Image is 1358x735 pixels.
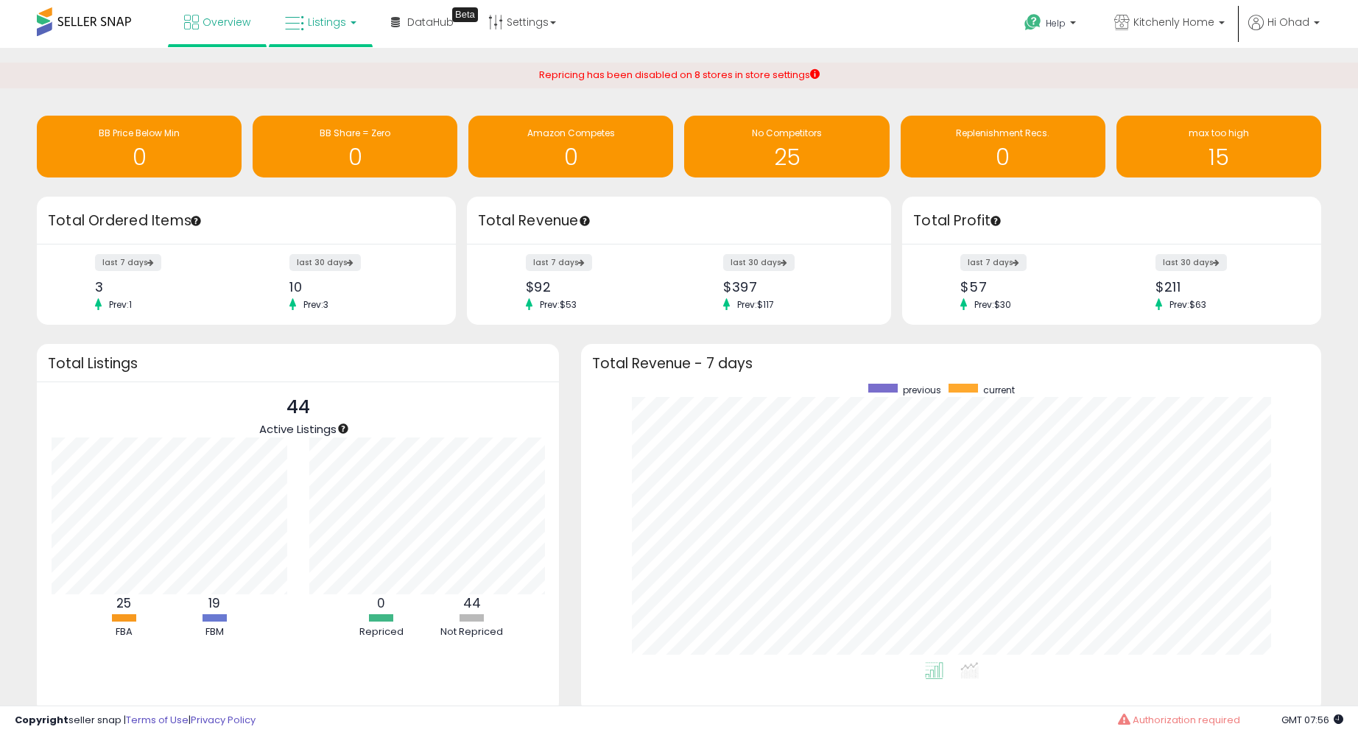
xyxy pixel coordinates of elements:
[730,298,781,311] span: Prev: $117
[48,211,445,231] h3: Total Ordered Items
[95,254,161,271] label: last 7 days
[126,713,189,727] a: Terms of Use
[452,7,478,22] div: Tooltip anchor
[539,68,820,82] div: Repricing has been disabled on 8 stores in store settings
[1267,15,1309,29] span: Hi Ohad
[532,298,584,311] span: Prev: $53
[956,127,1049,139] span: Replenishment Recs.
[1116,116,1321,177] a: max too high 15
[960,254,1027,271] label: last 7 days
[989,214,1002,228] div: Tooltip anchor
[203,15,250,29] span: Overview
[1046,17,1066,29] span: Help
[578,214,591,228] div: Tooltip anchor
[476,145,666,169] h1: 0
[208,594,220,612] b: 19
[37,116,242,177] a: BB Price Below Min 0
[478,211,880,231] h3: Total Revenue
[903,384,941,396] span: previous
[259,393,337,421] p: 44
[967,298,1018,311] span: Prev: $30
[1155,254,1227,271] label: last 30 days
[1189,127,1249,139] span: max too high
[1024,13,1042,32] i: Get Help
[15,714,256,728] div: seller snap | |
[377,594,385,612] b: 0
[526,279,668,295] div: $92
[102,298,139,311] span: Prev: 1
[913,211,1310,231] h3: Total Profit
[1162,298,1214,311] span: Prev: $63
[1133,15,1214,29] span: Kitchenly Home
[901,116,1105,177] a: Replenishment Recs. 0
[468,116,673,177] a: Amazon Competes 0
[170,625,258,639] div: FBM
[191,713,256,727] a: Privacy Policy
[1124,145,1314,169] h1: 15
[80,625,168,639] div: FBA
[289,279,429,295] div: 10
[308,15,346,29] span: Listings
[99,127,180,139] span: BB Price Below Min
[337,422,350,435] div: Tooltip anchor
[1013,2,1091,48] a: Help
[407,15,454,29] span: DataHub
[983,384,1015,396] span: current
[908,145,1098,169] h1: 0
[253,116,457,177] a: BB Share = Zero 0
[44,145,234,169] h1: 0
[1281,713,1343,727] span: 2025-10-12 07:56 GMT
[289,254,361,271] label: last 30 days
[723,279,865,295] div: $397
[189,214,203,228] div: Tooltip anchor
[463,594,481,612] b: 44
[259,421,337,437] span: Active Listings
[723,254,795,271] label: last 30 days
[95,279,235,295] div: 3
[1248,15,1320,48] a: Hi Ohad
[1133,713,1240,727] span: Authorization required
[337,625,426,639] div: Repriced
[116,594,131,612] b: 25
[15,713,68,727] strong: Copyright
[527,127,615,139] span: Amazon Competes
[296,298,336,311] span: Prev: 3
[526,254,592,271] label: last 7 days
[752,127,822,139] span: No Competitors
[1155,279,1295,295] div: $211
[592,358,1310,369] h3: Total Revenue - 7 days
[320,127,390,139] span: BB Share = Zero
[428,625,516,639] div: Not Repriced
[684,116,889,177] a: No Competitors 25
[48,358,548,369] h3: Total Listings
[692,145,882,169] h1: 25
[960,279,1100,295] div: $57
[260,145,450,169] h1: 0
